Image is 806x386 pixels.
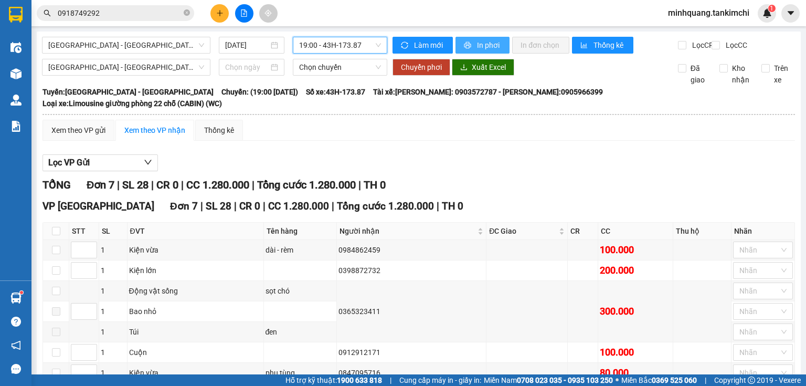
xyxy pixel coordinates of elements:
span: Đà Nẵng - Đà Lạt [48,59,204,75]
strong: 1900 633 818 [337,376,382,384]
img: warehouse-icon [10,68,22,79]
strong: 0708 023 035 - 0935 103 250 [517,376,613,384]
img: warehouse-icon [10,293,22,304]
sup: 1 [768,5,776,12]
div: 0847095716 [338,367,485,379]
button: caret-down [781,4,800,23]
span: Người nhận [340,225,476,237]
span: Đơn 7 [87,179,114,191]
div: Cuộn [129,347,262,358]
button: file-add [235,4,253,23]
span: | [263,200,266,212]
span: Thống kê [593,39,625,51]
div: 1 [101,244,125,256]
button: syncLàm mới [393,37,453,54]
th: CR [568,223,598,240]
span: Kho nhận [728,62,754,86]
span: CC 1.280.000 [268,200,329,212]
div: 1 [101,367,125,379]
th: CC [598,223,673,240]
img: solution-icon [10,121,22,132]
span: In phơi [477,39,501,51]
div: 0984862459 [338,244,485,256]
span: | [200,200,203,212]
span: TH 0 [442,200,463,212]
button: plus [210,4,229,23]
span: search [44,9,51,17]
span: message [11,364,21,374]
span: SL 28 [206,200,231,212]
span: ⚪️ [616,378,619,382]
span: Làm mới [414,39,444,51]
div: 1 [101,306,125,317]
button: In đơn chọn [512,37,569,54]
span: question-circle [11,317,21,327]
button: Chuyển phơi [393,59,450,76]
div: 1 [101,347,125,358]
div: 0365323411 [338,306,485,317]
div: 300.000 [600,304,671,319]
div: 0398872732 [338,265,485,276]
img: warehouse-icon [10,42,22,53]
span: | [705,374,706,386]
span: ĐC Giao [489,225,557,237]
div: 1 [101,265,125,276]
span: VP [GEOGRAPHIC_DATA] [43,200,154,212]
div: dài - rèm [266,244,335,256]
span: Tài xế: [PERSON_NAME]: 0903572787 - [PERSON_NAME]:0905966399 [373,86,603,98]
span: SL 28 [122,179,149,191]
span: bar-chart [580,41,589,50]
span: Trên xe [770,62,796,86]
span: notification [11,340,21,350]
span: aim [264,9,272,17]
span: close-circle [184,9,190,16]
img: icon-new-feature [762,8,772,18]
span: TỔNG [43,179,71,191]
span: CR 0 [156,179,178,191]
span: Cung cấp máy in - giấy in: [399,374,481,386]
span: caret-down [786,8,796,18]
div: Túi [129,326,262,338]
th: ĐVT [128,223,264,240]
span: printer [464,41,473,50]
span: Đơn 7 [170,200,198,212]
span: 19:00 - 43H-173.87 [299,37,381,53]
span: | [390,374,391,386]
span: Lọc CR [688,39,715,51]
input: 14/10/2025 [225,39,268,51]
div: Kiện vừa [129,367,262,379]
div: Xem theo VP nhận [124,124,185,136]
div: Kiện lớn [129,265,262,276]
div: Thống kê [204,124,234,136]
div: 80.000 [600,366,671,380]
span: | [332,200,334,212]
div: Bao nhỏ [129,306,262,317]
span: Chọn chuyến [299,59,381,75]
img: logo-vxr [9,7,23,23]
span: | [181,179,184,191]
div: Động vật sống [129,285,262,297]
span: TH 0 [364,179,386,191]
div: 200.000 [600,263,671,278]
span: | [234,200,237,212]
img: warehouse-icon [10,95,22,106]
th: SL [99,223,128,240]
button: aim [259,4,278,23]
div: Nhãn [734,225,792,237]
span: Đà Nẵng - Đà Lạt [48,37,204,53]
input: Chọn ngày [225,61,268,73]
span: Lọc VP Gửi [48,156,90,169]
div: 100.000 [600,345,671,360]
span: close-circle [184,8,190,18]
span: CR 0 [239,200,260,212]
span: Chuyến: (19:00 [DATE]) [221,86,298,98]
span: Loại xe: Limousine giường phòng 22 chỗ (CABIN) (WC) [43,98,222,109]
div: 1 [101,285,125,297]
span: Số xe: 43H-173.87 [306,86,365,98]
span: 1 [770,5,773,12]
div: đen [266,326,335,338]
button: Lọc VP Gửi [43,154,158,171]
span: Đã giao [686,62,712,86]
div: 0912912171 [338,347,485,358]
span: Lọc CC [722,39,749,51]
